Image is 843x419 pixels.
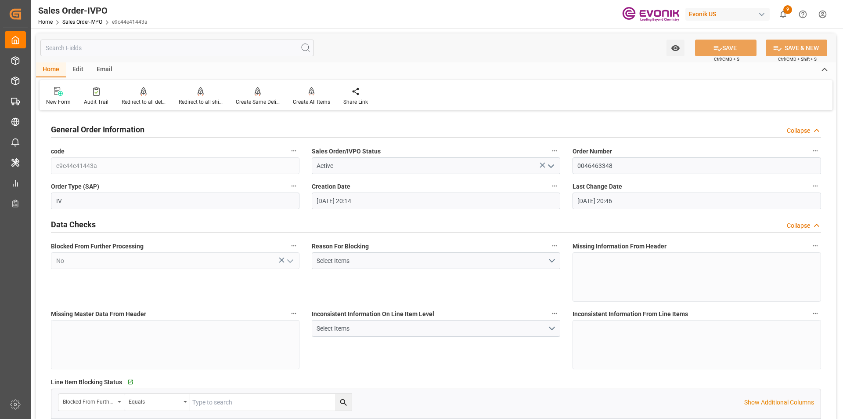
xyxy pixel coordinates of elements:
[36,62,66,77] div: Home
[312,147,381,156] span: Sales Order/IVPO Status
[766,40,827,56] button: SAVE & NEW
[129,396,180,406] div: Equals
[312,310,434,319] span: Inconsistent Information On Line Item Level
[288,308,299,319] button: Missing Master Data From Header
[312,193,560,209] input: DD.MM.YYYY HH:MM
[62,19,102,25] a: Sales Order-IVPO
[666,40,684,56] button: open menu
[573,182,622,191] span: Last Change Date
[312,252,560,269] button: open menu
[51,242,144,251] span: Blocked From Further Processing
[549,308,560,319] button: Inconsistent Information On Line Item Level
[288,145,299,157] button: code
[685,6,773,22] button: Evonik US
[51,124,144,135] h2: General Order Information
[573,193,821,209] input: DD.MM.YYYY HH:MM
[63,396,115,406] div: Blocked From Further Processing
[288,180,299,192] button: Order Type (SAP)
[335,394,352,411] button: search button
[312,242,369,251] span: Reason For Blocking
[283,254,296,268] button: open menu
[317,256,547,266] div: Select Items
[66,62,90,77] div: Edit
[51,378,122,387] span: Line Item Blocking Status
[124,394,190,411] button: open menu
[288,240,299,251] button: Blocked From Further Processing
[714,56,739,62] span: Ctrl/CMD + S
[40,40,314,56] input: Search Fields
[793,4,813,24] button: Help Center
[787,221,810,230] div: Collapse
[179,98,223,106] div: Redirect to all shipments
[810,180,821,192] button: Last Change Date
[46,98,71,106] div: New Form
[51,310,146,319] span: Missing Master Data From Header
[190,394,352,411] input: Type to search
[343,98,368,106] div: Share Link
[622,7,679,22] img: Evonik-brand-mark-Deep-Purple-RGB.jpeg_1700498283.jpeg
[549,180,560,192] button: Creation Date
[773,4,793,24] button: show 9 new notifications
[317,324,547,333] div: Select Items
[783,5,792,14] span: 9
[810,240,821,251] button: Missing Information From Header
[236,98,280,106] div: Create Same Delivery Date
[51,219,96,230] h2: Data Checks
[778,56,817,62] span: Ctrl/CMD + Shift + S
[549,145,560,157] button: Sales Order/IVPO Status
[695,40,757,56] button: SAVE
[573,147,612,156] span: Order Number
[787,126,810,135] div: Collapse
[312,320,560,337] button: open menu
[549,240,560,251] button: Reason For Blocking
[744,398,814,407] p: Show Additional Columns
[293,98,330,106] div: Create All Items
[51,182,99,191] span: Order Type (SAP)
[810,145,821,157] button: Order Number
[544,159,557,173] button: open menu
[58,394,124,411] button: open menu
[685,8,770,21] div: Evonik US
[573,242,666,251] span: Missing Information From Header
[51,147,65,156] span: code
[573,310,688,319] span: Inconsistent Information From Line Items
[810,308,821,319] button: Inconsistent Information From Line Items
[90,62,119,77] div: Email
[312,182,350,191] span: Creation Date
[38,19,53,25] a: Home
[122,98,166,106] div: Redirect to all deliveries
[38,4,148,17] div: Sales Order-IVPO
[84,98,108,106] div: Audit Trail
